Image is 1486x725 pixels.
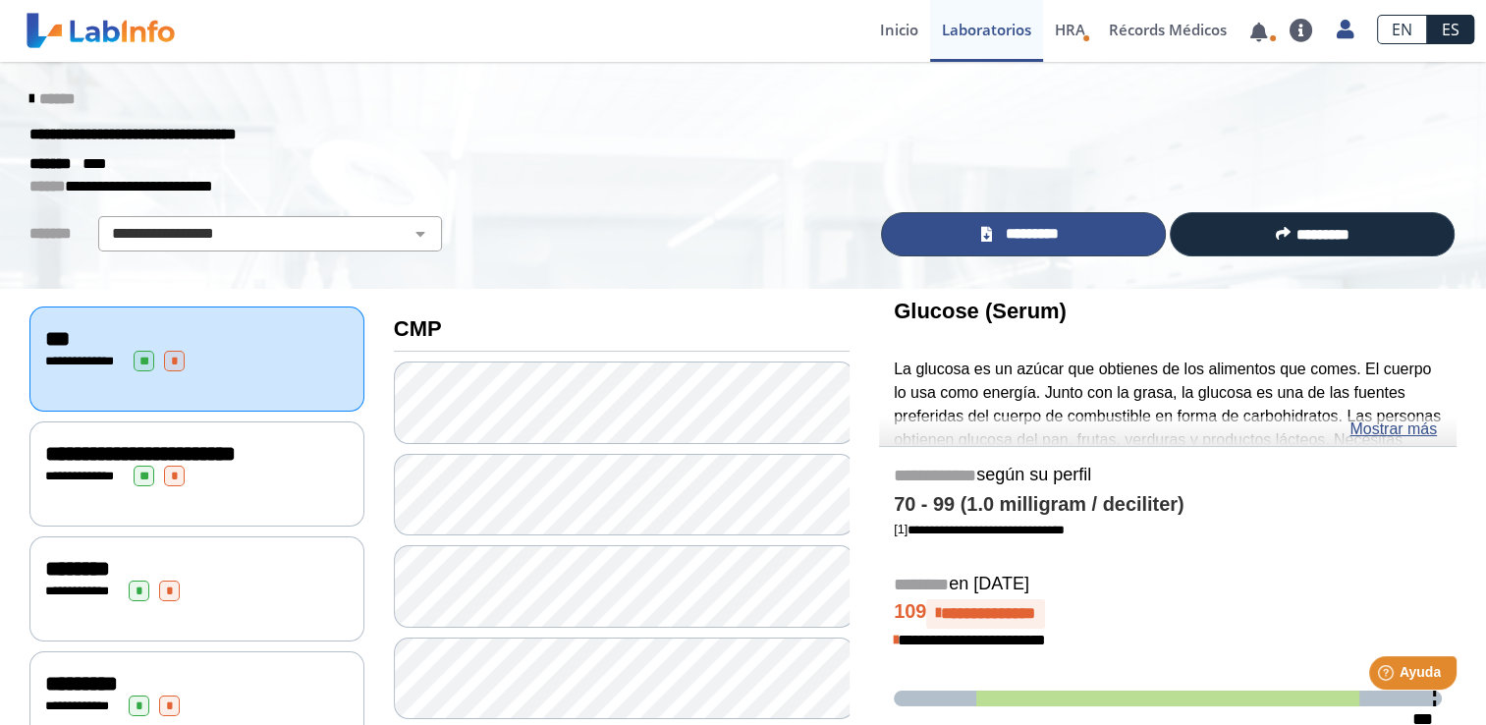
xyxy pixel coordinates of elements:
iframe: Help widget launcher [1311,648,1464,703]
h4: 70 - 99 (1.0 milligram / deciliter) [894,493,1442,517]
a: [1] [894,522,1065,536]
a: EN [1377,15,1427,44]
h4: 109 [894,599,1442,629]
h5: en [DATE] [894,574,1442,596]
p: La glucosa es un azúcar que obtienes de los alimentos que comes. El cuerpo lo usa como energía. J... [894,358,1442,522]
span: HRA [1055,20,1085,39]
h5: según su perfil [894,465,1442,487]
a: ES [1427,15,1474,44]
b: CMP [394,316,442,341]
a: Mostrar más [1349,418,1437,441]
b: Glucose (Serum) [894,299,1067,323]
